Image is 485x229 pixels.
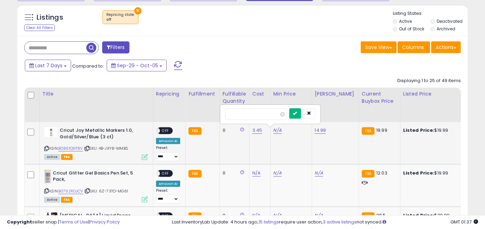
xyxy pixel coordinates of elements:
a: N/A [273,170,282,177]
span: All listings currently available for purchase on Amazon [44,197,60,203]
div: 0 [223,127,244,133]
a: B0792RDJCV [58,188,83,194]
div: $19.99 [403,170,460,176]
div: off [106,17,135,22]
button: Actions [431,41,461,53]
div: Listed Price [403,90,463,98]
span: 12.03 [376,170,387,176]
span: Columns [402,44,424,51]
a: Terms of Use [59,219,88,225]
button: Last 7 Days [25,60,71,71]
img: 21QB+JhGOuL._SL40_.jpg [44,127,58,137]
div: 0 [223,170,244,176]
a: N/A [273,127,282,134]
h5: Listings [37,13,63,22]
div: seller snap | | [7,219,120,226]
strong: Copyright [7,219,32,225]
span: | SKU: 4B-JXY8-MMBS [84,146,128,151]
span: OFF [160,170,171,176]
a: 15 listings [259,219,279,225]
span: FBA [61,197,73,203]
div: [PERSON_NAME] [315,90,356,98]
div: Cost [252,90,268,98]
div: Fulfillable Quantity [223,90,246,105]
b: Listed Price: [403,170,435,176]
a: 3.45 [252,127,262,134]
b: Cricut Joy Metallic Markers 1.0, Gold/Silver/Blue (3 ct) [60,127,144,142]
div: ASIN: [44,170,148,202]
div: Amazon AI [156,138,180,144]
a: 14.99 [315,127,326,134]
span: | SKU: 6Z-73TO-MG61 [84,188,128,194]
span: 19.99 [376,127,387,133]
div: Displaying 1 to 25 of 49 items [397,78,461,84]
div: Repricing [156,90,183,98]
small: FBA [188,170,201,178]
button: Filters [102,41,129,53]
small: FBA [362,170,375,178]
a: N/A [252,170,261,177]
div: Amazon AI [156,181,180,187]
small: FBA [188,127,201,135]
span: 2025-10-13 01:37 GMT [450,219,478,225]
div: Min Price [273,90,309,98]
label: Archived [437,26,456,32]
label: Active [399,18,412,24]
div: Preset: [156,188,180,203]
button: × [134,7,142,14]
a: 3 active listings [323,219,357,225]
div: Current Buybox Price [362,90,397,105]
a: B0861QNT8V [58,146,83,151]
button: Sep-29 - Oct-05 [107,60,167,71]
div: Preset: [156,146,180,161]
span: All listings currently available for purchase on Amazon [44,154,60,160]
a: N/A [315,170,323,177]
div: Last InventoryLab Update: 4 hours ago, require user action, not synced. [172,219,478,226]
span: Compared to: [72,63,104,69]
span: Sep-29 - Oct-05 [117,62,158,69]
button: Save View [361,41,397,53]
div: Title [42,90,150,98]
span: OFF [160,128,171,134]
small: FBA [362,127,375,135]
a: Privacy Policy [89,219,120,225]
span: Repricing state : [106,12,135,22]
div: Fulfillment [188,90,216,98]
b: Cricut Glitter Gel Basics Pen Set, 5 Pack, [53,170,137,185]
p: Listing States: [393,10,468,17]
div: Clear All Filters [24,24,55,31]
label: Deactivated [437,18,463,24]
img: 41limyBvzkL._SL40_.jpg [44,170,51,184]
b: Listed Price: [403,127,435,133]
div: ASIN: [44,127,148,159]
div: $19.99 [403,127,460,133]
button: Columns [398,41,430,53]
label: Out of Stock [399,26,425,32]
span: FBA [61,154,73,160]
span: Last 7 Days [35,62,62,69]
